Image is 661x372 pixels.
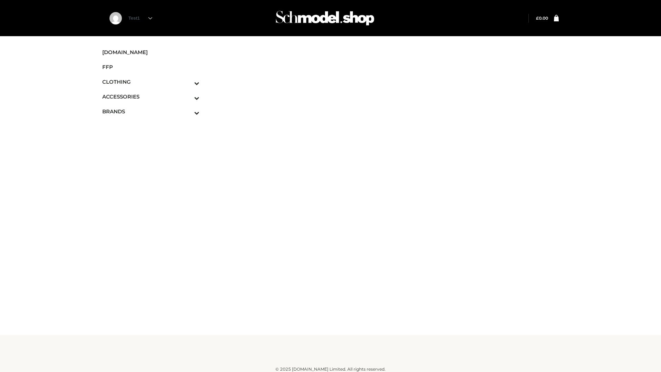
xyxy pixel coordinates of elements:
img: Schmodel Admin 964 [273,4,377,32]
button: Toggle Submenu [175,89,199,104]
a: FFP [102,60,199,74]
span: ACCESSORIES [102,93,199,101]
a: [DOMAIN_NAME] [102,45,199,60]
a: Test1 [128,15,152,21]
span: £ [536,15,539,21]
a: ACCESSORIESToggle Submenu [102,89,199,104]
span: FFP [102,63,199,71]
a: BRANDSToggle Submenu [102,104,199,119]
span: BRANDS [102,107,199,115]
span: [DOMAIN_NAME] [102,48,199,56]
a: £0.00 [536,15,548,21]
button: Toggle Submenu [175,104,199,119]
span: CLOTHING [102,78,199,86]
button: Toggle Submenu [175,74,199,89]
bdi: 0.00 [536,15,548,21]
a: CLOTHINGToggle Submenu [102,74,199,89]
